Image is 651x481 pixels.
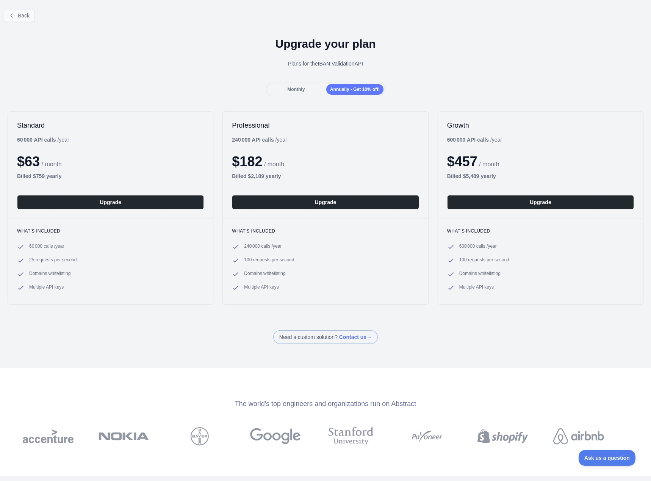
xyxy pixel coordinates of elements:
[232,136,287,144] div: / year
[447,137,489,143] b: 600 000 API calls
[447,136,502,144] div: / year
[232,154,262,169] span: $ 182
[447,154,477,169] span: $ 457
[232,121,419,130] h2: Professional
[447,121,634,130] h2: Growth
[232,137,274,143] b: 240 000 API calls
[579,450,636,466] iframe: Toggle Customer Support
